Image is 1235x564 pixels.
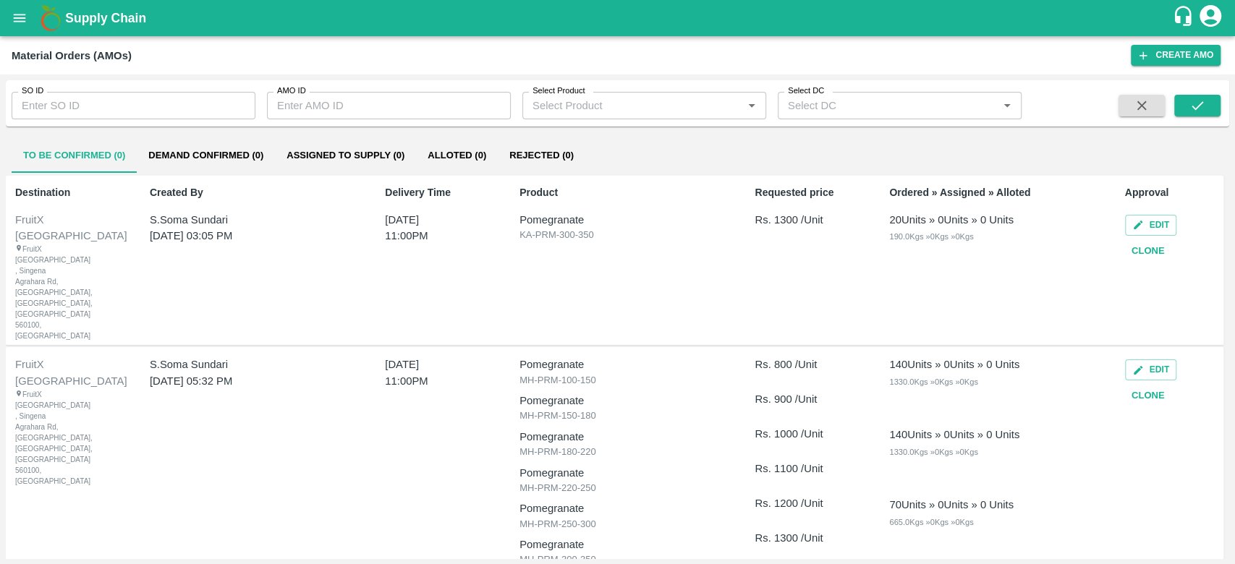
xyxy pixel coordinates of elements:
[519,212,716,228] p: Pomegranate
[889,212,1014,228] div: 20 Units » 0 Units » 0 Units
[12,92,255,119] input: Enter SO ID
[519,537,716,552] p: Pomegranate
[150,373,328,389] p: [DATE] 05:32 PM
[15,212,108,244] div: FruitX [GEOGRAPHIC_DATA]
[519,445,716,459] p: MH-PRM-180-220
[15,356,108,389] div: FruitX [GEOGRAPHIC_DATA]
[889,518,973,526] span: 665.0 Kgs » 0 Kgs » 0 Kgs
[998,96,1017,115] button: Open
[150,185,346,200] p: Created By
[519,228,716,242] p: KA-PRM-300-350
[755,391,849,407] p: Rs. 900 /Unit
[150,228,328,244] p: [DATE] 03:05 PM
[416,138,498,173] button: Alloted (0)
[519,517,716,531] p: MH-PRM-250-300
[889,377,977,386] span: 1330.0 Kgs » 0 Kgs » 0 Kgs
[15,244,71,341] div: FruitX [GEOGRAPHIC_DATA] , Singena Agrahara Rd, [GEOGRAPHIC_DATA], [GEOGRAPHIC_DATA], [GEOGRAPHIC...
[1197,3,1223,33] div: account of current user
[150,356,328,372] p: S.Soma Sundari
[15,389,71,487] div: FruitX [GEOGRAPHIC_DATA] , Singena Agrahara Rd, [GEOGRAPHIC_DATA], [GEOGRAPHIC_DATA], [GEOGRAPHIC...
[889,185,1085,200] p: Ordered » Assigned » Alloted
[788,85,824,97] label: Select DC
[519,185,716,200] p: Product
[267,92,511,119] input: Enter AMO ID
[65,11,146,25] b: Supply Chain
[889,232,973,241] span: 190.0 Kgs » 0 Kgs » 0 Kgs
[3,1,36,35] button: open drawer
[889,497,1014,513] div: 70 Units » 0 Units » 0 Units
[1172,5,1197,31] div: customer-support
[519,481,716,495] p: MH-PRM-220-250
[15,185,110,200] p: Destination
[1131,45,1221,66] button: Create AMO
[277,85,306,97] label: AMO ID
[22,85,43,97] label: SO ID
[755,530,849,546] p: Rs. 1300 /Unit
[782,96,975,115] input: Select DC
[527,96,738,115] input: Select Product
[889,356,1019,372] div: 140 Units » 0 Units » 0 Units
[1125,215,1176,236] button: Edit
[519,356,716,372] p: Pomegranate
[137,138,275,173] button: Demand Confirmed (0)
[755,185,849,200] p: Requested price
[150,212,328,228] p: S.Soma Sundari
[1125,239,1171,264] button: Clone
[385,185,480,200] p: Delivery Time
[889,427,1019,443] div: 140 Units » 0 Units » 0 Units
[385,212,462,244] p: [DATE] 11:00PM
[755,426,849,442] p: Rs. 1000 /Unit
[12,46,132,65] div: Material Orders (AMOs)
[755,495,849,511] p: Rs. 1200 /Unit
[36,4,65,33] img: logo
[519,409,716,423] p: MH-PRM-150-180
[519,393,716,409] p: Pomegranate
[1125,359,1176,380] button: Edit
[1125,383,1171,409] button: Clone
[519,500,716,516] p: Pomegranate
[742,96,761,115] button: Open
[519,429,716,445] p: Pomegranate
[385,356,462,389] p: [DATE] 11:00PM
[755,212,849,228] p: Rs. 1300 /Unit
[498,138,585,173] button: Rejected (0)
[889,448,977,456] span: 1330.0 Kgs » 0 Kgs » 0 Kgs
[755,461,849,477] p: Rs. 1100 /Unit
[1125,185,1220,200] p: Approval
[519,465,716,481] p: Pomegranate
[12,138,137,173] button: To Be Confirmed (0)
[532,85,585,97] label: Select Product
[755,356,849,372] p: Rs. 800 /Unit
[519,373,716,388] p: MH-PRM-100-150
[65,8,1172,28] a: Supply Chain
[275,138,416,173] button: Assigned to Supply (0)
